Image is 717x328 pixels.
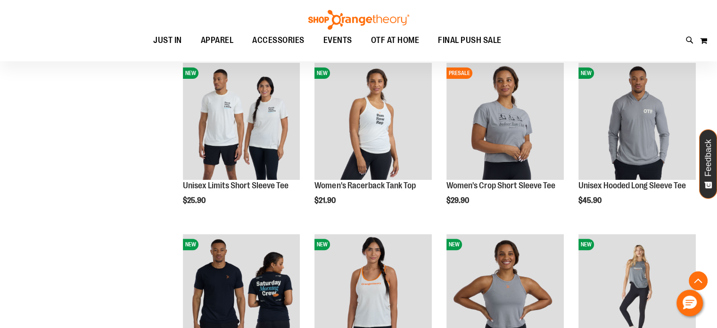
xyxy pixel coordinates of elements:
[183,63,300,182] a: Image of Unisex BB Limits TeeNEW
[578,239,594,250] span: NEW
[676,290,703,316] button: Hello, have a question? Let’s chat.
[183,196,207,205] span: $25.90
[438,30,502,51] span: FINAL PUSH SALE
[578,67,594,79] span: NEW
[574,58,701,229] div: product
[314,63,432,180] img: Image of Womens Racerback Tank
[371,30,420,51] span: OTF AT HOME
[191,30,243,51] a: APPAREL
[183,63,300,180] img: Image of Unisex BB Limits Tee
[323,30,352,51] span: EVENTS
[314,67,330,79] span: NEW
[429,30,511,51] a: FINAL PUSH SALE
[314,239,330,250] span: NEW
[314,181,415,190] a: Women's Racerback Tank Top
[362,30,429,51] a: OTF AT HOME
[314,30,362,51] a: EVENTS
[578,63,696,180] img: Image of Unisex Hooded LS Tee
[446,63,564,180] img: Image of Womens Crop Tee
[699,129,717,199] button: Feedback - Show survey
[314,63,432,182] a: Image of Womens Racerback TankNEW
[578,196,603,205] span: $45.90
[307,10,411,30] img: Shop Orangetheory
[183,239,198,250] span: NEW
[446,63,564,182] a: Image of Womens Crop TeePRESALE
[442,58,569,229] div: product
[153,30,182,51] span: JUST IN
[446,196,470,205] span: $29.90
[183,181,288,190] a: Unisex Limits Short Sleeve Tee
[243,30,314,51] a: ACCESSORIES
[183,67,198,79] span: NEW
[578,181,686,190] a: Unisex Hooded Long Sleeve Tee
[178,58,305,229] div: product
[704,139,713,177] span: Feedback
[446,181,555,190] a: Women's Crop Short Sleeve Tee
[314,196,337,205] span: $21.90
[252,30,305,51] span: ACCESSORIES
[144,30,191,51] a: JUST IN
[689,271,708,290] button: Back To Top
[201,30,234,51] span: APPAREL
[446,67,472,79] span: PRESALE
[310,58,437,229] div: product
[578,63,696,182] a: Image of Unisex Hooded LS TeeNEW
[446,239,462,250] span: NEW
